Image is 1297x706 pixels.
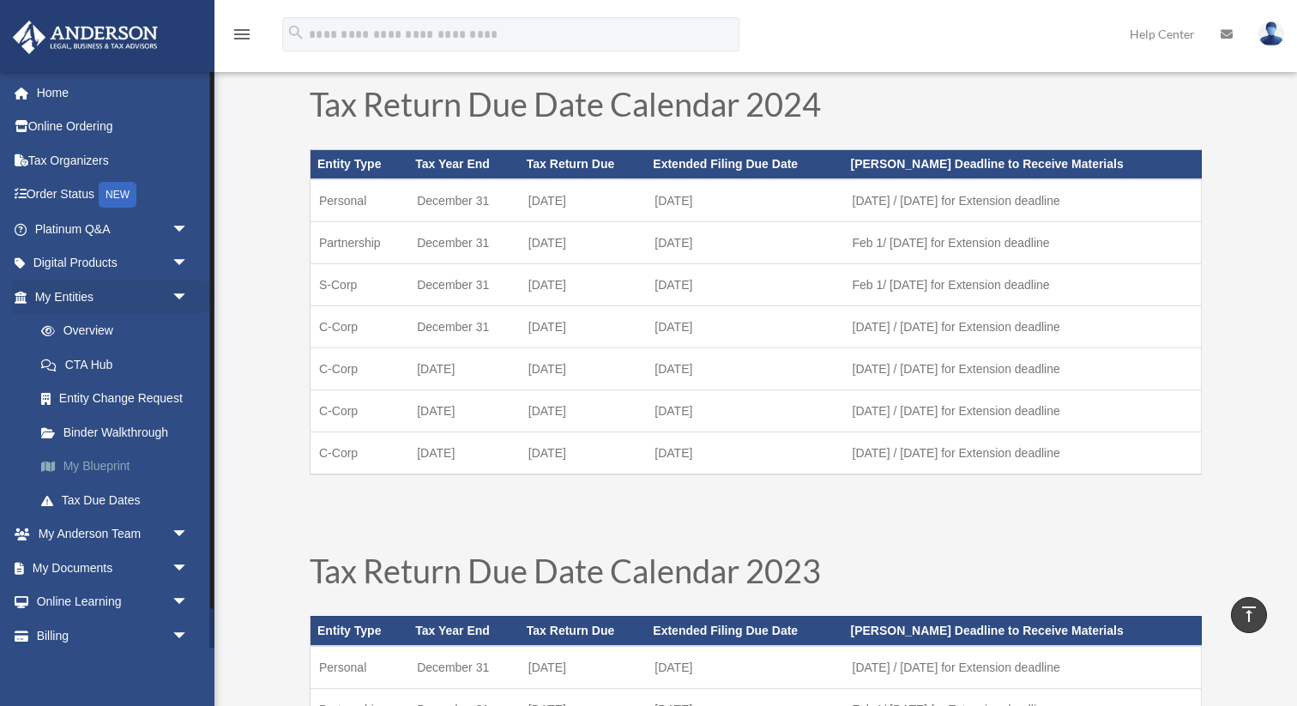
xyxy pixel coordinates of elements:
[172,212,206,247] span: arrow_drop_down
[408,347,520,389] td: [DATE]
[8,21,163,54] img: Anderson Advisors Platinum Portal
[408,389,520,431] td: [DATE]
[172,619,206,654] span: arrow_drop_down
[646,347,843,389] td: [DATE]
[24,382,214,416] a: Entity Change Request
[408,431,520,474] td: [DATE]
[311,646,409,689] td: Personal
[12,246,214,281] a: Digital Productsarrow_drop_down
[844,347,1202,389] td: [DATE] / [DATE] for Extension deadline
[844,431,1202,474] td: [DATE] / [DATE] for Extension deadline
[24,483,206,517] a: Tax Due Dates
[12,110,214,144] a: Online Ordering
[646,221,843,263] td: [DATE]
[646,389,843,431] td: [DATE]
[310,87,1202,129] h1: Tax Return Due Date Calendar 2024
[1231,597,1267,633] a: vertical_align_top
[172,280,206,315] span: arrow_drop_down
[520,150,647,179] th: Tax Return Due
[844,616,1202,645] th: [PERSON_NAME] Deadline to Receive Materials
[311,616,409,645] th: Entity Type
[12,212,214,246] a: Platinum Q&Aarrow_drop_down
[232,24,252,45] i: menu
[844,179,1202,222] td: [DATE] / [DATE] for Extension deadline
[99,182,136,208] div: NEW
[12,585,214,619] a: Online Learningarrow_drop_down
[232,30,252,45] a: menu
[844,389,1202,431] td: [DATE] / [DATE] for Extension deadline
[408,150,520,179] th: Tax Year End
[408,263,520,305] td: December 31
[310,554,1202,595] h1: Tax Return Due Date Calendar 2023
[646,305,843,347] td: [DATE]
[520,263,647,305] td: [DATE]
[844,305,1202,347] td: [DATE] / [DATE] for Extension deadline
[24,314,214,348] a: Overview
[520,616,647,645] th: Tax Return Due
[311,431,409,474] td: C-Corp
[1258,21,1284,46] img: User Pic
[408,221,520,263] td: December 31
[12,517,214,552] a: My Anderson Teamarrow_drop_down
[844,221,1202,263] td: Feb 1/ [DATE] for Extension deadline
[12,143,214,178] a: Tax Organizers
[520,221,647,263] td: [DATE]
[311,305,409,347] td: C-Corp
[520,646,647,689] td: [DATE]
[311,150,409,179] th: Entity Type
[844,263,1202,305] td: Feb 1/ [DATE] for Extension deadline
[408,305,520,347] td: December 31
[520,305,647,347] td: [DATE]
[646,263,843,305] td: [DATE]
[408,646,520,689] td: December 31
[24,415,214,450] a: Binder Walkthrough
[844,150,1202,179] th: [PERSON_NAME] Deadline to Receive Materials
[646,616,843,645] th: Extended Filing Due Date
[172,551,206,586] span: arrow_drop_down
[172,585,206,620] span: arrow_drop_down
[646,646,843,689] td: [DATE]
[311,389,409,431] td: C-Corp
[311,179,409,222] td: Personal
[12,178,214,213] a: Order StatusNEW
[24,450,214,484] a: My Blueprint
[287,23,305,42] i: search
[520,179,647,222] td: [DATE]
[520,347,647,389] td: [DATE]
[646,431,843,474] td: [DATE]
[172,517,206,552] span: arrow_drop_down
[172,246,206,281] span: arrow_drop_down
[408,179,520,222] td: December 31
[520,431,647,474] td: [DATE]
[408,616,520,645] th: Tax Year End
[844,646,1202,689] td: [DATE] / [DATE] for Extension deadline
[24,347,214,382] a: CTA Hub
[311,221,409,263] td: Partnership
[311,347,409,389] td: C-Corp
[1239,604,1259,625] i: vertical_align_top
[520,389,647,431] td: [DATE]
[646,150,843,179] th: Extended Filing Due Date
[12,551,214,585] a: My Documentsarrow_drop_down
[646,179,843,222] td: [DATE]
[12,280,214,314] a: My Entitiesarrow_drop_down
[311,263,409,305] td: S-Corp
[12,75,214,110] a: Home
[12,619,214,653] a: Billingarrow_drop_down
